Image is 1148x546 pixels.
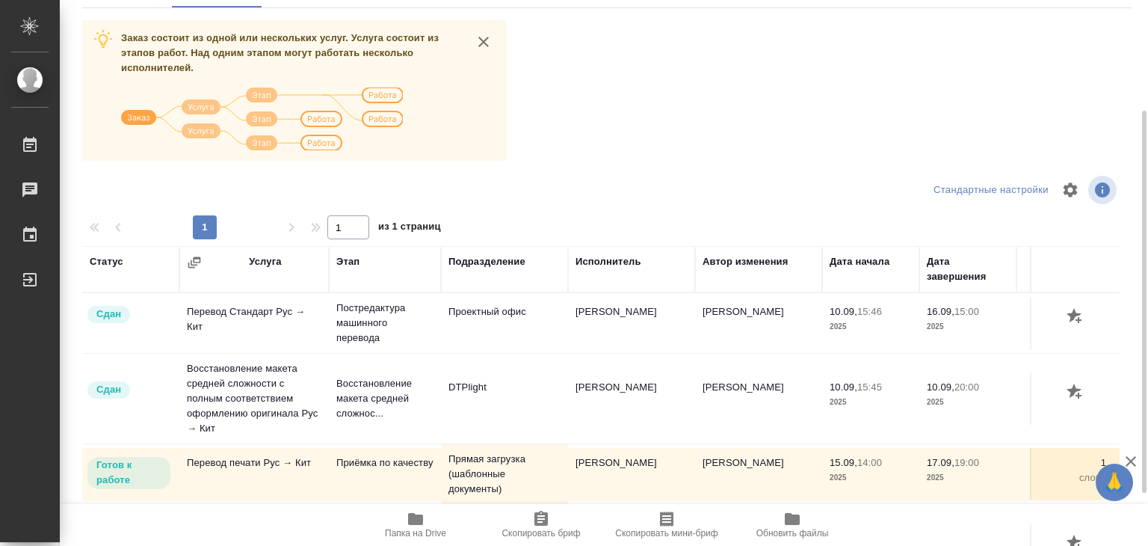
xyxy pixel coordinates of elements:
td: Проектный офис [441,297,568,349]
span: из 1 страниц [378,218,441,239]
td: [PERSON_NAME] [568,372,695,425]
p: слово [1024,319,1106,334]
td: Восстановление макета средней сложности с полным соответствием оформлению оригинала Рус → Кит [179,354,329,444]
button: Скопировать бриф [478,504,604,546]
td: Перевод печати Рус → Кит [179,448,329,500]
div: Исполнитель [575,254,641,269]
button: Обновить файлы [729,504,855,546]
button: close [472,31,495,53]
p: 14:00 [857,457,882,468]
button: Добавить оценку [1063,380,1088,405]
button: Папка на Drive [353,504,478,546]
span: Заказ состоит из одной или нескольких услуг. Услуга состоит из этапов работ. Над одним этапом мог... [121,32,439,73]
td: DTPlight [441,372,568,425]
td: [PERSON_NAME] [568,297,695,349]
p: 19:00 [954,457,979,468]
div: split button [930,179,1052,202]
p: 17.09, [927,457,954,468]
p: 2 547,5 [1024,304,1106,319]
div: Дата начала [830,254,889,269]
p: 2025 [927,319,1009,334]
p: 15.09, [830,457,857,468]
td: [PERSON_NAME] [568,448,695,500]
p: 15:00 [954,306,979,317]
button: Скопировать мини-бриф [604,504,729,546]
p: Сдан [96,307,121,322]
p: слово [1024,470,1106,485]
p: 2025 [927,470,1009,485]
p: 20:00 [954,381,979,393]
div: Статус [90,254,123,269]
div: Этап [336,254,359,269]
button: Сгруппировать [187,255,202,270]
div: Подразделение [448,254,525,269]
span: Папка на Drive [385,528,446,539]
div: Услуга [249,254,281,269]
span: Скопировать мини-бриф [615,528,717,539]
p: 2025 [927,395,1009,410]
p: Готов к работе [96,458,161,488]
button: Добавить оценку [1063,304,1088,330]
p: 15:45 [857,381,882,393]
p: 15:46 [857,306,882,317]
p: 10.09, [830,381,857,393]
button: 🙏 [1096,464,1133,501]
td: [PERSON_NAME] [695,372,822,425]
p: Постредактура машинного перевода [336,301,433,346]
p: Сдан [96,382,121,397]
span: Обновить файлы [756,528,829,539]
span: Настроить таблицу [1052,172,1088,208]
td: Перевод Стандарт Рус → Кит [179,297,329,349]
p: Приёмка по качеству [336,455,433,470]
p: 16.09, [927,306,954,317]
p: Восстановление макета средней сложнос... [336,376,433,421]
td: [PERSON_NAME] [695,297,822,349]
p: 2025 [830,319,912,334]
div: Автор изменения [703,254,788,269]
p: 13 [1024,380,1106,395]
p: страница [1024,395,1106,410]
p: 10.09, [927,381,954,393]
span: Скопировать бриф [502,528,580,539]
span: Посмотреть информацию [1088,176,1120,204]
span: 🙏 [1102,467,1127,498]
div: Дата завершения [927,254,1009,284]
p: 1 [1024,455,1106,470]
p: 2025 [830,470,912,485]
p: 2025 [830,395,912,410]
p: 10.09, [830,306,857,317]
td: Прямая загрузка (шаблонные документы) [441,444,568,504]
td: [PERSON_NAME] [695,448,822,500]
